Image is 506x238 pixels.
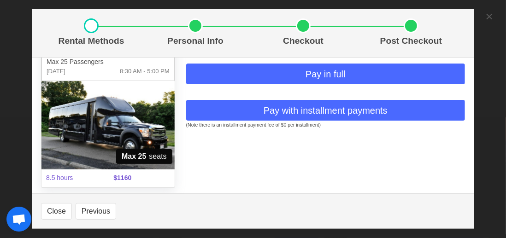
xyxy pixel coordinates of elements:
[45,35,138,48] p: Rental Methods
[120,67,170,76] span: 8:30 AM - 5:00 PM
[186,122,321,128] small: (Note there is an installment payment fee of $0 per installment)
[361,35,461,48] p: Post Checkout
[6,207,31,232] a: Open chat
[253,35,353,48] p: Checkout
[41,203,72,220] button: Close
[76,203,116,220] button: Previous
[264,104,388,117] span: Pay with installment payments
[306,67,346,81] span: Pay in full
[47,57,170,67] p: Max 25 Passengers
[186,64,465,84] button: Pay in full
[41,168,108,188] span: 8.5 hours
[47,67,65,76] span: [DATE]
[122,151,146,162] strong: Max 25
[186,100,465,121] button: Pay with installment payments
[116,149,172,164] span: seats
[145,35,246,48] p: Personal Info
[41,81,175,169] img: 34%2001.jpg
